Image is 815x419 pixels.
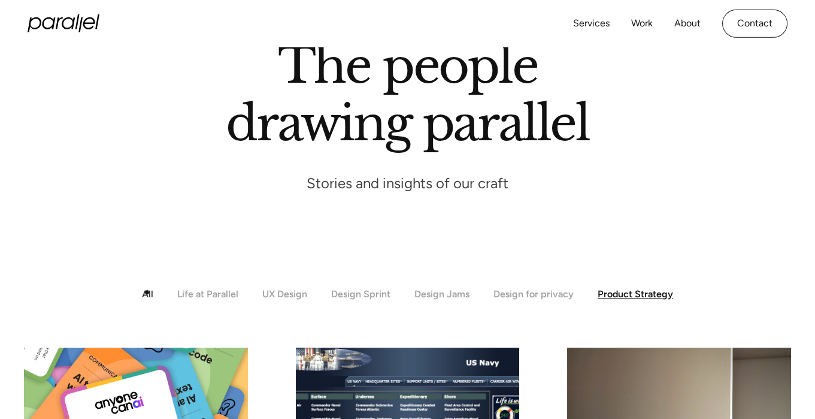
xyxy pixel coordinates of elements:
[142,288,153,300] div: All
[177,288,238,300] div: Life at Parallel
[573,15,610,32] a: Services
[414,288,469,300] div: Design Jams
[631,15,653,32] a: Work
[493,288,574,300] div: Design for privacy
[598,288,673,300] div: Product Strategy
[722,10,787,38] a: Contact
[307,174,508,192] p: Stories and insights of our craft
[674,15,701,32] a: About
[28,14,99,32] a: home
[262,288,307,300] div: UX Design
[226,37,589,152] h1: The people drawing parallel
[331,288,390,300] div: Design Sprint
